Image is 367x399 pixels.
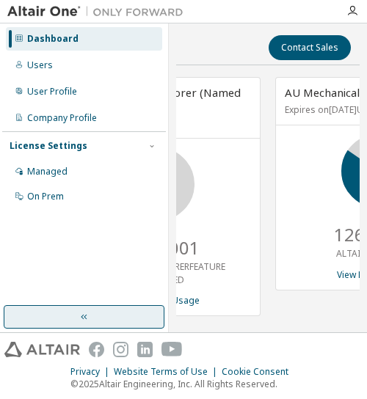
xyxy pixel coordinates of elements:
[70,366,114,378] div: Privacy
[113,342,128,357] img: instagram.svg
[89,342,104,357] img: facebook.svg
[27,86,77,98] div: User Profile
[27,112,97,124] div: Company Profile
[7,4,191,19] img: Altair One
[222,366,297,378] div: Cookie Consent
[27,191,64,202] div: On Prem
[269,35,351,60] button: Contact Sales
[27,33,79,45] div: Dashboard
[114,366,222,378] div: Website Terms of Use
[10,140,87,152] div: License Settings
[70,378,297,390] p: © 2025 Altair Engineering, Inc. All Rights Reserved.
[137,342,153,357] img: linkedin.svg
[161,342,183,357] img: youtube.svg
[4,342,80,357] img: altair_logo.svg
[27,59,53,71] div: Users
[27,166,68,177] div: Managed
